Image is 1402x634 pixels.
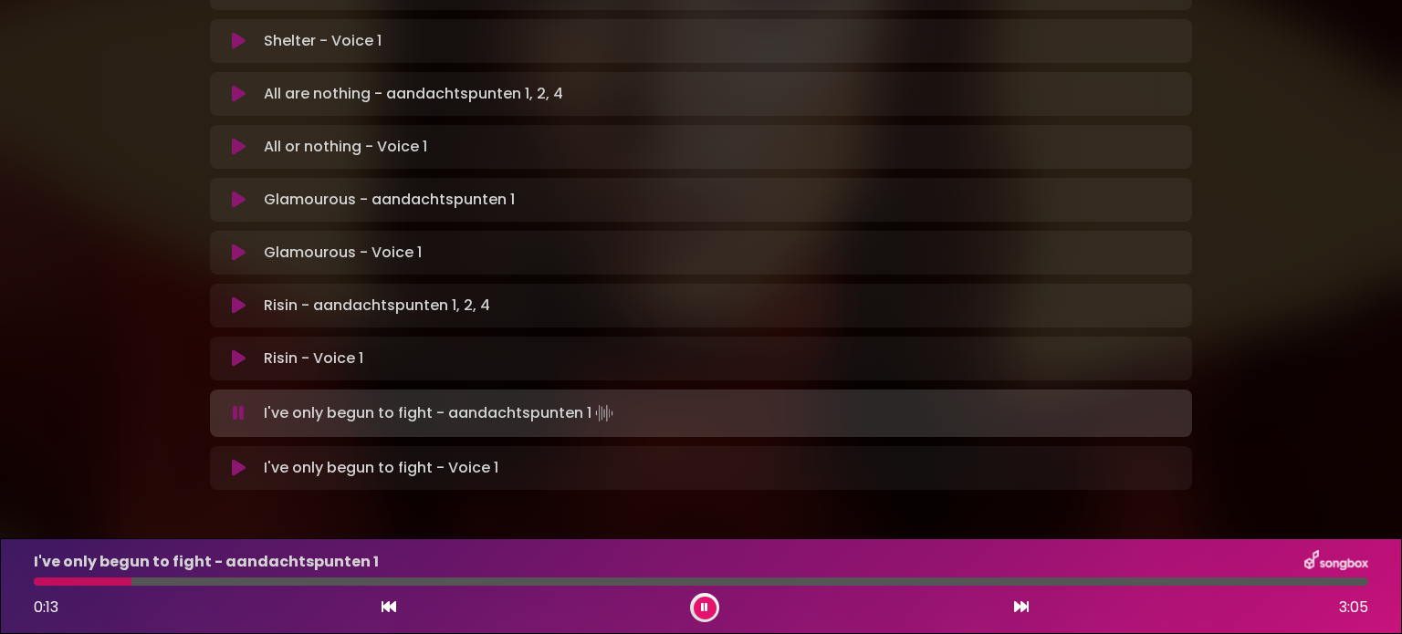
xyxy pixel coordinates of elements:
p: Glamourous - aandachtspunten 1 [264,189,515,211]
p: Risin - aandachtspunten 1, 2, 4 [264,295,490,317]
p: All are nothing - aandachtspunten 1, 2, 4 [264,83,563,105]
p: I've only begun to fight - aandachtspunten 1 [264,400,617,426]
img: waveform4.gif [591,400,617,426]
p: Glamourous - Voice 1 [264,242,422,264]
p: I've only begun to fight - Voice 1 [264,457,498,479]
p: Shelter - Voice 1 [264,30,382,52]
p: I've only begun to fight - aandachtspunten 1 [34,551,379,573]
p: All or nothing - Voice 1 [264,136,427,158]
img: songbox-logo-white.png [1304,550,1368,574]
p: Risin - Voice 1 [264,348,363,369]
